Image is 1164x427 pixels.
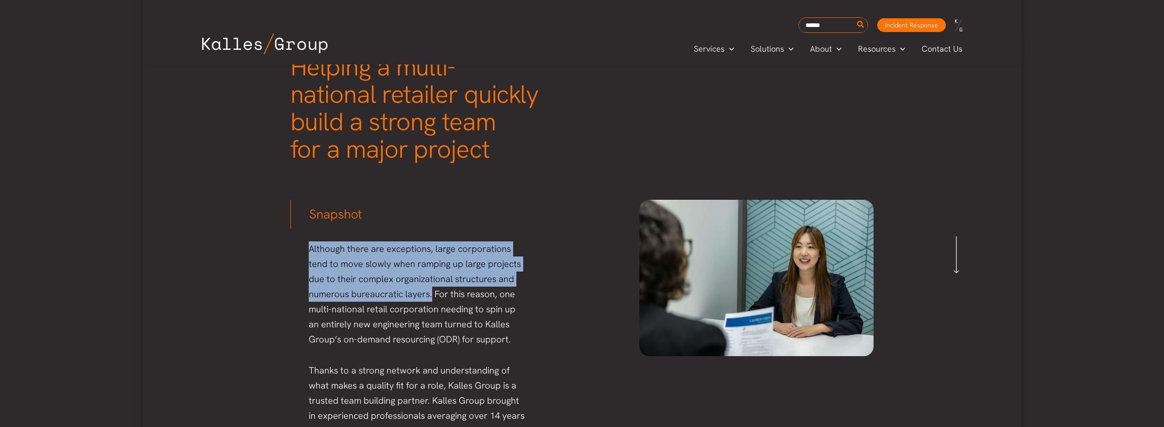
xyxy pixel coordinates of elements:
span: Contact Us [922,42,962,56]
button: Search [855,18,867,32]
span: Menu Toggle [724,42,734,56]
h3: Snapshot [290,200,525,223]
span: Menu Toggle [896,42,905,56]
span: Menu Toggle [832,42,842,56]
a: SolutionsMenu Toggle [742,42,802,56]
span: Services [694,42,724,56]
span: Solutions [751,42,784,56]
a: Contact Us [913,42,971,56]
span: Resources [858,42,896,56]
span: Although there are exceptions, large corporations tend to move slowly when ramping up large proje... [309,243,521,345]
a: Incident Response [877,18,946,32]
a: ResourcesMenu Toggle [850,42,913,56]
a: ServicesMenu Toggle [686,42,742,56]
span: Menu Toggle [784,42,794,56]
span: About [810,42,832,56]
a: AboutMenu Toggle [802,42,850,56]
span: Helping a multi-national retailer quickly build a strong team for a major project [290,50,539,165]
img: Kalles Group [202,33,327,54]
img: resume-genius-72D3z_LfrQA-unsplash [639,200,874,356]
nav: Primary Site Navigation [686,41,971,56]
